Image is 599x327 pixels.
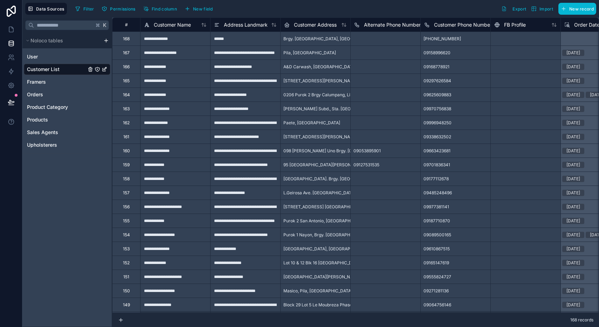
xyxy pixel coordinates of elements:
div: [DATE] [566,148,580,154]
span: 09970756838 [424,106,451,112]
div: 164 [123,92,130,98]
div: 158 [123,176,130,182]
div: 151 [123,274,129,280]
span: [GEOGRAPHIC_DATA]. Brgy. [GEOGRAPHIC_DATA], [GEOGRAPHIC_DATA], [GEOGRAPHIC_DATA] [283,176,473,182]
span: [STREET_ADDRESS][PERSON_NAME][PERSON_NAME] [283,78,392,84]
div: [DATE] [566,106,580,112]
span: Filter [83,6,94,12]
div: 168 [123,36,130,42]
span: 09485248496 [424,190,452,196]
span: 09127531535 [353,162,379,168]
button: Filter [73,4,97,14]
span: Pila, [GEOGRAPHIC_DATA] [283,50,336,56]
span: FB Profile [504,21,526,28]
span: Paete, [GEOGRAPHIC_DATA] [283,120,340,126]
span: 09053895901 [353,148,381,154]
div: [DATE] [566,204,580,210]
span: 09089500165 [424,232,451,238]
span: 09610867515 [424,246,450,252]
span: 09271281136 [424,288,449,294]
div: [DATE] [566,162,580,168]
span: Customer Name [154,21,191,28]
span: 09701836341 [424,162,450,168]
span: [STREET_ADDRESS][PERSON_NAME][PERSON_NAME][PERSON_NAME] [283,134,426,140]
span: [STREET_ADDRESS] [GEOGRAPHIC_DATA][PERSON_NAME][GEOGRAPHIC_DATA], [GEOGRAPHIC_DATA] [283,204,490,210]
span: 09165147619 [424,260,449,266]
button: New record [558,3,596,15]
button: Data Sources [25,3,67,15]
span: 09168778921 [424,64,449,70]
div: 165 [123,78,130,84]
span: 09187710870 [424,218,450,224]
span: Masico, Pila, [GEOGRAPHIC_DATA] [283,288,352,294]
span: A&D Carwash, [GEOGRAPHIC_DATA], [GEOGRAPHIC_DATA] [283,64,401,70]
div: [DATE] [566,260,580,266]
div: 159 [123,162,130,168]
div: 155 [123,218,130,224]
span: Customer Phone Number [434,21,492,28]
div: [DATE] [566,92,580,98]
div: 157 [123,190,130,196]
div: [DATE] [566,64,580,70]
span: Find column [152,6,177,12]
div: [DATE] [566,78,580,84]
div: 163 [123,106,130,112]
div: 161 [123,134,129,140]
span: Export [512,6,526,12]
div: [DATE] [566,190,580,196]
span: Data Sources [36,6,64,12]
div: 153 [123,246,130,252]
span: Customer Address [294,21,337,28]
div: [DATE] [566,246,580,252]
span: 168 records [570,317,593,323]
span: New record [569,6,594,12]
span: [PHONE_NUMBER] [424,36,461,42]
div: 150 [123,288,130,294]
button: New field [182,4,215,14]
button: Find column [141,4,179,14]
span: 09177112678 [424,176,449,182]
span: [GEOGRAPHIC_DATA][PERSON_NAME], [GEOGRAPHIC_DATA]. [PERSON_NAME], [GEOGRAPHIC_DATA] [283,274,487,280]
div: 149 [123,302,130,308]
span: 09555824727 [424,274,451,280]
span: 09625609883 [424,92,451,98]
span: L.Geirosa Ave. [GEOGRAPHIC_DATA], [GEOGRAPHIC_DATA], [GEOGRAPHIC_DATA] [283,190,446,196]
span: 09338632502 [424,134,451,140]
div: 166 [123,64,130,70]
span: 09064756146 [424,302,451,308]
div: # [118,22,135,27]
a: Permissions [99,4,140,14]
span: [PERSON_NAME] Subd., Sta. [GEOGRAPHIC_DATA], [GEOGRAPHIC_DATA] [283,106,429,112]
span: 098 [PERSON_NAME] Uno Brgy. [GEOGRAPHIC_DATA], [GEOGRAPHIC_DATA]. [PERSON_NAME], [GEOGRAPHIC_DATA] [283,148,517,154]
div: [DATE] [566,274,580,280]
span: [GEOGRAPHIC_DATA], [GEOGRAPHIC_DATA], [GEOGRAPHIC_DATA]. [GEOGRAPHIC_DATA], [GEOGRAPHIC_DATA] [283,246,507,252]
a: New record [556,3,596,15]
span: Purok 2 San Antonio, [GEOGRAPHIC_DATA], [GEOGRAPHIC_DATA] [283,218,414,224]
div: [DATE] [566,134,580,140]
span: Purok 1 Nayon, Brgy. [GEOGRAPHIC_DATA], [GEOGRAPHIC_DATA], [GEOGRAPHIC_DATA] [283,232,459,238]
span: 09977381141 [424,204,449,210]
div: 160 [123,148,130,154]
span: New field [193,6,213,12]
span: 09996948250 [424,120,452,126]
button: Permissions [99,4,138,14]
span: 09158996620 [424,50,450,56]
span: 95 [GEOGRAPHIC_DATA][PERSON_NAME], [GEOGRAPHIC_DATA], [GEOGRAPHIC_DATA] [283,162,457,168]
div: [DATE] [566,302,580,308]
button: Import [529,3,556,15]
div: [DATE] [566,120,580,126]
span: 09663423681 [424,148,450,154]
div: [DATE] [566,232,580,238]
span: 0206 Purok 2 Brgy Calumpang, Liliw, [GEOGRAPHIC_DATA] [283,92,401,98]
div: [DATE] [566,288,580,294]
span: K [102,23,107,28]
span: Brgy. [GEOGRAPHIC_DATA], [GEOGRAPHIC_DATA], [GEOGRAPHIC_DATA] [283,36,428,42]
span: Lot 10 & 12 Blk 16 [GEOGRAPHIC_DATA], [GEOGRAPHIC_DATA]. [GEOGRAPHIC_DATA], Sta. [GEOGRAPHIC_DATA... [283,260,551,266]
div: [DATE] [566,176,580,182]
div: 156 [123,204,130,210]
div: 167 [123,50,130,56]
span: 09297626584 [424,78,451,84]
div: 154 [123,232,130,238]
span: Block 29 Lot 5 Le Moubreza Phase 3 Brgy. [GEOGRAPHIC_DATA], [GEOGRAPHIC_DATA]. [GEOGRAPHIC_DATA],... [283,302,546,308]
div: 162 [123,120,130,126]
